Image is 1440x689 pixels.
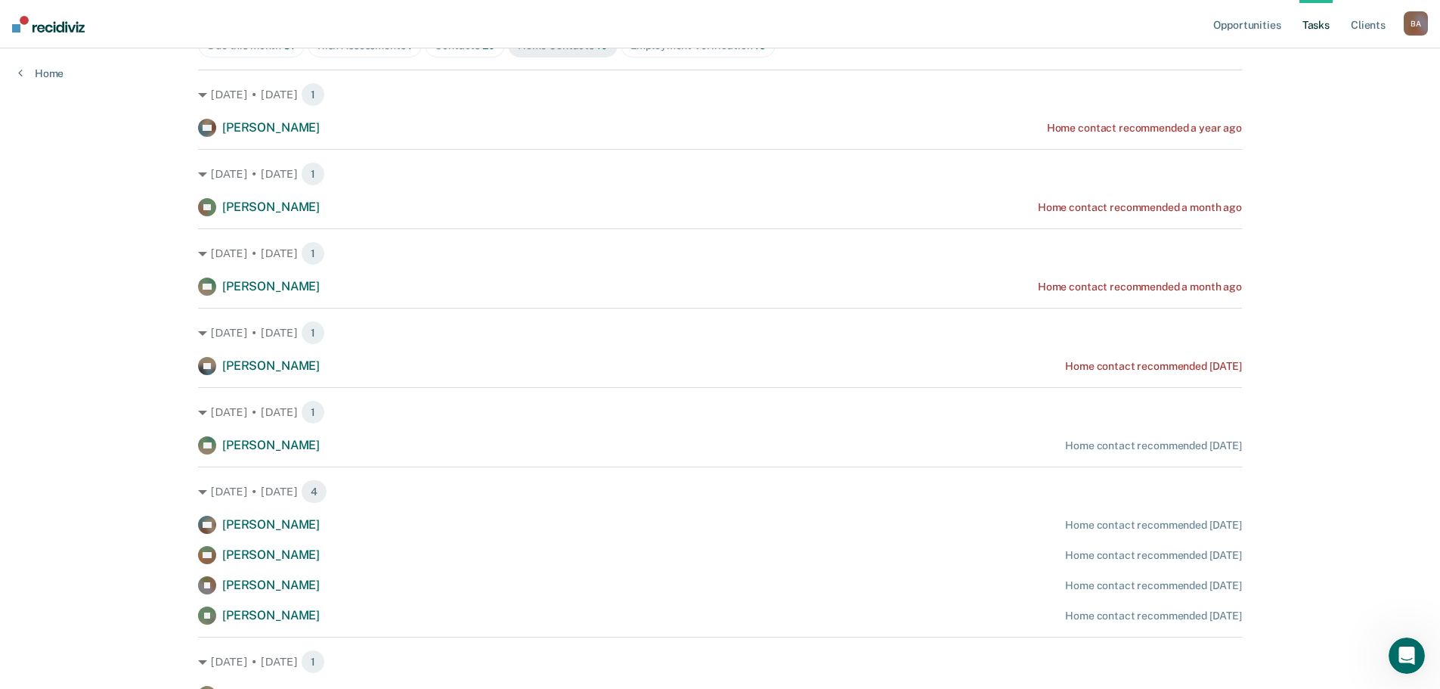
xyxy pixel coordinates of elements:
[301,82,325,107] span: 1
[1065,549,1242,562] div: Home contact recommended [DATE]
[1065,439,1242,452] div: Home contact recommended [DATE]
[12,16,85,33] img: Recidiviz
[222,548,320,562] span: [PERSON_NAME]
[222,279,320,293] span: [PERSON_NAME]
[222,358,320,373] span: [PERSON_NAME]
[301,162,325,186] span: 1
[301,241,325,265] span: 1
[198,82,1242,107] div: [DATE] • [DATE] 1
[1065,610,1242,622] div: Home contact recommended [DATE]
[1038,281,1242,293] div: Home contact recommended a month ago
[1065,579,1242,592] div: Home contact recommended [DATE]
[754,39,766,51] span: 16
[1065,360,1242,373] div: Home contact recommended [DATE]
[1038,201,1242,214] div: Home contact recommended a month ago
[198,321,1242,345] div: [DATE] • [DATE] 1
[596,39,608,51] span: 10
[198,241,1242,265] div: [DATE] • [DATE] 1
[198,162,1242,186] div: [DATE] • [DATE] 1
[407,39,412,51] span: 1
[301,400,325,424] span: 1
[1389,638,1425,674] iframe: Intercom live chat
[222,438,320,452] span: [PERSON_NAME]
[222,608,320,622] span: [PERSON_NAME]
[222,120,320,135] span: [PERSON_NAME]
[482,39,495,51] span: 20
[301,480,327,504] span: 4
[198,400,1242,424] div: [DATE] • [DATE] 1
[1404,11,1428,36] button: BA
[1065,519,1242,532] div: Home contact recommended [DATE]
[198,480,1242,504] div: [DATE] • [DATE] 4
[301,321,325,345] span: 1
[222,517,320,532] span: [PERSON_NAME]
[1047,122,1242,135] div: Home contact recommended a year ago
[222,578,320,592] span: [PERSON_NAME]
[283,39,295,51] span: 31
[1404,11,1428,36] div: B A
[301,650,325,674] span: 1
[222,200,320,214] span: [PERSON_NAME]
[18,67,63,80] a: Home
[198,650,1242,674] div: [DATE] • [DATE] 1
